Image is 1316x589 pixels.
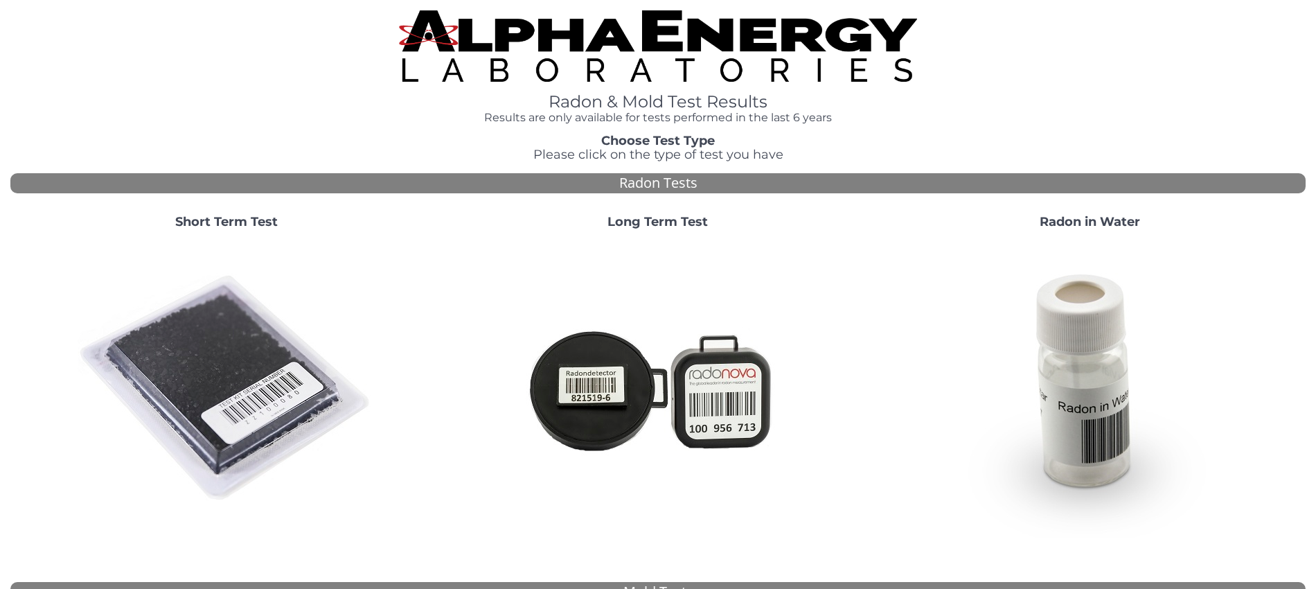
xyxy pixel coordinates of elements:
[399,93,917,111] h1: Radon & Mold Test Results
[10,173,1306,193] div: Radon Tests
[941,240,1238,538] img: RadoninWater.jpg
[601,133,715,148] strong: Choose Test Type
[399,10,917,82] img: TightCrop.jpg
[175,214,278,229] strong: Short Term Test
[533,147,783,162] span: Please click on the type of test you have
[399,112,917,124] h4: Results are only available for tests performed in the last 6 years
[78,240,375,538] img: ShortTerm.jpg
[509,240,807,538] img: Radtrak2vsRadtrak3.jpg
[1040,214,1140,229] strong: Radon in Water
[607,214,708,229] strong: Long Term Test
